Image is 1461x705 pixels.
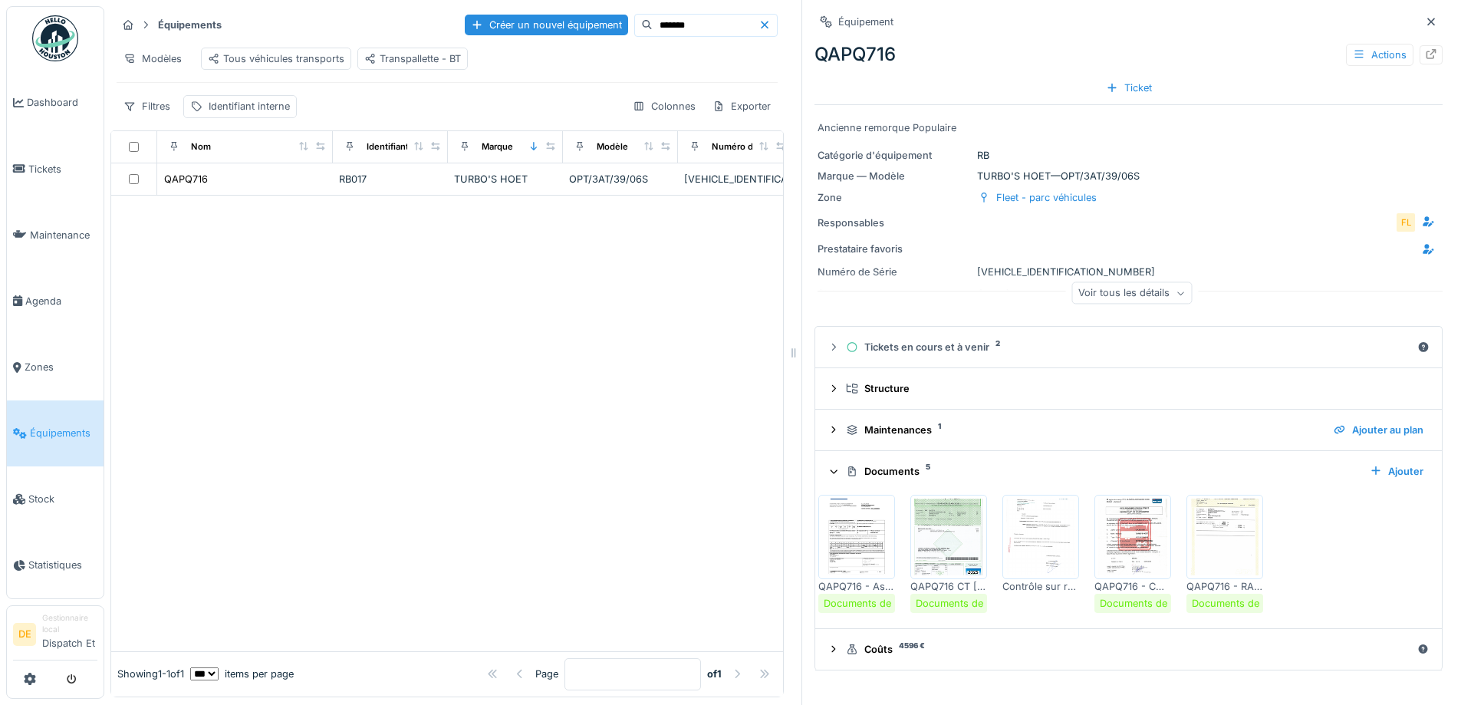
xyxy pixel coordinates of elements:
[25,294,97,308] span: Agenda
[28,558,97,572] span: Statistiques
[707,667,722,681] strong: of 1
[30,426,97,440] span: Équipements
[818,242,939,256] div: Prestataire favoris
[818,120,1440,135] div: Ancienne remorque Populaire
[821,374,1436,403] summary: Structure
[1346,44,1413,66] div: Actions
[7,136,104,202] a: Tickets
[814,41,1443,68] div: QAPQ716
[1186,579,1263,594] div: QAPQ716 - RAPPORT IMMAT.pdf
[164,172,208,186] div: QAPQ716
[454,172,557,186] div: TURBO'S HOET
[818,265,971,279] div: Numéro de Série
[818,216,939,230] div: Responsables
[712,140,782,153] div: Numéro de Série
[465,15,628,35] div: Créer un nouvel équipement
[1100,596,1193,611] div: Documents de bord
[339,172,442,186] div: RB017
[209,99,290,114] div: Identifiant interne
[13,623,36,646] li: DE
[818,169,1440,183] div: TURBO'S HOET — OPT/3AT/39/06S
[821,457,1436,486] summary: Documents5Ajouter
[7,70,104,136] a: Dashboard
[535,667,558,681] div: Page
[1002,579,1079,594] div: Contrôle sur route [DATE].pdf
[25,360,97,374] span: Zones
[824,596,916,611] div: Documents de bord
[846,381,1423,396] div: Structure
[684,172,787,186] div: [VEHICLE_IDENTIFICATION_NUMBER]
[1395,212,1417,233] div: FL
[818,579,895,594] div: QAPQ716 - Ass 2025.pdf
[7,466,104,532] a: Stock
[1328,420,1430,440] div: Ajouter au plan
[190,667,294,681] div: items per page
[1192,596,1285,611] div: Documents de bord
[846,642,1411,657] div: Coûts
[626,95,703,117] div: Colonnes
[1100,77,1158,98] div: Ticket
[910,579,987,594] div: QAPQ716 CT [DATE].pdf
[822,499,891,575] img: xygwa4oddoqvc0behopys8ss4rgh
[42,612,97,636] div: Gestionnaire local
[28,492,97,506] span: Stock
[818,190,971,205] div: Zone
[7,334,104,400] a: Zones
[846,340,1411,354] div: Tickets en cours et à venir
[1364,461,1430,482] div: Ajouter
[1098,499,1167,575] img: szwofyozjg8puj4xn92n5j5u4jwd
[914,499,983,575] img: g7ukxfbrbxwdq2ftrz1j0swli68s
[7,532,104,598] a: Statistiques
[7,268,104,334] a: Agenda
[191,140,211,153] div: Nom
[818,148,971,163] div: Catégorie d'équipement
[818,169,971,183] div: Marque — Modèle
[821,635,1436,664] summary: Coûts4596 €
[7,400,104,466] a: Équipements
[818,265,1440,279] div: [VEHICLE_IDENTIFICATION_NUMBER]
[152,18,228,32] strong: Équipements
[569,172,672,186] div: OPT/3AT/39/06S
[117,95,177,117] div: Filtres
[818,148,1440,163] div: RB
[42,612,97,657] li: Dispatch Et
[28,162,97,176] span: Tickets
[364,51,461,66] div: Transpallette - BT
[1094,579,1171,594] div: QAPQ716 - COC.pdf
[117,48,189,70] div: Modèles
[821,416,1436,444] summary: Maintenances1Ajouter au plan
[30,228,97,242] span: Maintenance
[838,15,893,29] div: Équipement
[27,95,97,110] span: Dashboard
[916,596,1009,611] div: Documents de bord
[846,423,1321,437] div: Maintenances
[996,190,1097,205] div: Fleet - parc véhicules
[1071,282,1192,305] div: Voir tous les détails
[208,51,344,66] div: Tous véhicules transports
[32,15,78,61] img: Badge_color-CXgf-gQk.svg
[821,333,1436,361] summary: Tickets en cours et à venir2
[706,95,778,117] div: Exporter
[1190,499,1259,575] img: yvy6gyfrj7jjosimqfojslsj0v6l
[846,464,1357,479] div: Documents
[7,202,104,268] a: Maintenance
[1006,499,1075,575] img: 8th2ckjb7oh2nzrhhtg7xp1nr3ez
[117,667,184,681] div: Showing 1 - 1 of 1
[482,140,513,153] div: Marque
[13,612,97,661] a: DE Gestionnaire localDispatch Et
[597,140,628,153] div: Modèle
[367,140,441,153] div: Identifiant interne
